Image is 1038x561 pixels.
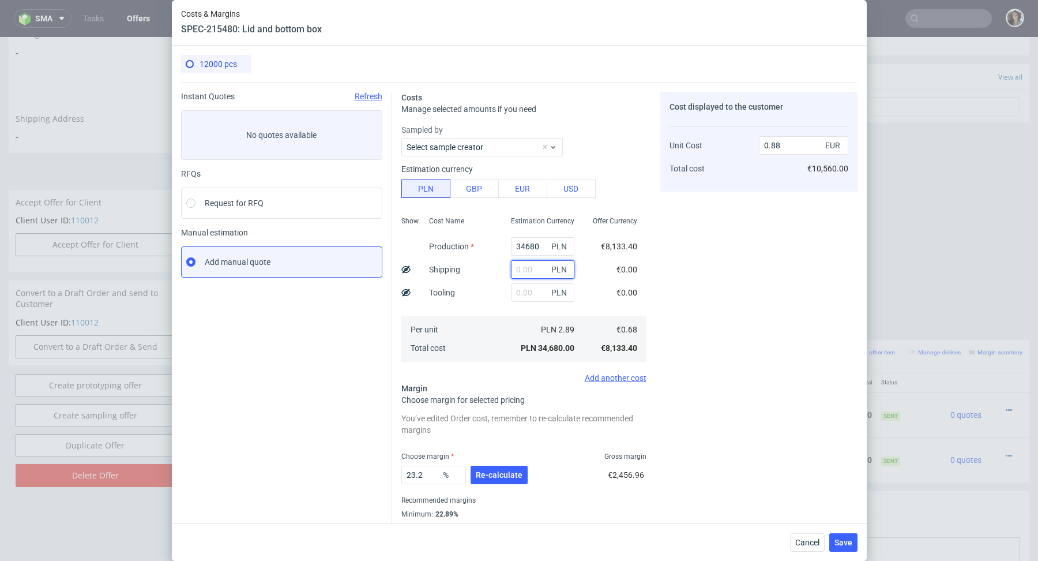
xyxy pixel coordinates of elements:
[511,237,574,256] input: 0.00
[807,164,848,173] span: €10,560.00
[9,244,182,280] div: Convert to a Draft Order and send to Customer
[202,364,259,392] img: ico-item-custom-a8f9c3db6a5631ce2f509e228e8b95abde266dc4376634de7b166047de09ff05.png
[16,178,175,189] p: Client User ID:
[365,406,435,417] span: Lid and bottom box
[950,373,981,383] span: 0 quotes
[401,373,646,383] div: Add another cost
[553,336,603,356] th: Quant.
[511,283,574,302] input: 0.00
[829,533,858,552] button: Save
[401,521,646,535] div: Average :
[780,312,843,319] small: Add custom line item
[800,336,877,356] th: Total
[652,355,729,401] td: €10,000.00
[601,242,637,251] span: €8,133.40
[197,188,356,215] td: Quote Request ID
[401,164,473,174] label: Estimation currency
[197,315,216,324] span: Offer
[553,401,603,446] td: 12000
[411,325,438,334] span: Per unit
[181,92,382,101] div: Instant Quotes
[197,237,356,264] td: Duplicate of (Offer ID)
[197,110,356,139] td: Assumed delivery zipcode
[909,312,961,319] small: Manage dielines
[16,427,175,450] input: Delete Offer
[309,373,336,383] strong: 769126
[365,361,435,372] span: Lid and bottom box
[181,228,382,237] span: Manual estimation
[604,452,646,461] span: Gross margin
[304,336,360,356] th: ID
[9,153,182,178] div: Accept Offer for Client
[401,466,466,484] input: 0.00
[625,34,646,46] span: Tasks
[601,343,637,353] span: €8,133.40
[549,238,572,255] span: PLN
[197,139,356,165] td: Payment
[401,493,646,507] div: Recommended margins
[200,59,237,69] span: 12000 pcs
[729,336,800,356] th: Dependencies
[670,164,705,173] span: Total cost
[998,35,1022,45] a: View all
[471,466,528,484] button: Re-calculate
[365,405,548,441] div: Inter Druk • Custom
[365,386,411,394] span: Source:
[511,260,574,279] input: 0.00
[388,431,411,439] a: CBDE-1
[795,538,819,547] span: Cancel
[197,265,339,278] button: Force CRM resync
[359,140,595,156] button: Single payment (default)
[71,178,99,189] a: 110012
[401,452,454,461] label: Choose margin
[202,409,259,437] img: ico-item-custom-a8f9c3db6a5631ce2f509e228e8b95abde266dc4376634de7b166047de09ff05.png
[652,401,729,446] td: €11,640.00
[498,179,547,198] button: EUR
[627,60,1020,78] input: Type to create new task
[197,215,356,237] td: Reorder
[299,169,308,178] img: Hokodo
[16,196,175,219] button: Accept Offer for Client
[670,102,783,111] span: Cost displayed to the customer
[433,510,458,519] div: 22.89%
[205,256,270,268] span: Add manual quote
[729,401,800,446] td: €0.00
[411,343,446,353] span: Total cost
[401,395,525,405] span: Choose margin for selected pricing
[181,169,382,178] div: RFQs
[608,470,644,480] span: €2,456.96
[181,110,382,160] label: No quotes available
[834,538,852,547] span: Save
[16,397,175,420] a: Duplicate Offer
[190,336,304,356] th: Design
[365,431,411,439] span: Source:
[616,288,637,297] span: €0.00
[790,533,825,552] button: Cancel
[547,179,596,198] button: USD
[401,507,646,521] div: Minimum :
[450,179,499,198] button: GBP
[549,285,572,301] span: PLN
[401,104,536,114] span: Manage selected amounts if you need
[670,141,702,150] span: Unit Cost
[16,337,175,360] a: Create prototyping offer
[476,471,522,479] span: Re-calculate
[603,355,652,401] td: €1.00
[16,94,175,106] span: -
[429,265,460,274] label: Shipping
[367,239,586,255] input: Only numbers
[365,360,548,396] div: Inter Druk • Custom
[16,10,175,21] span: -
[401,124,646,136] label: Sampled by
[823,137,846,154] span: EUR
[9,69,182,95] div: Shipping Address
[849,312,895,319] small: Add other item
[197,21,356,51] td: Locale
[881,375,900,384] span: Sent
[16,298,175,321] input: Convert to a Draft Order & Send
[181,23,322,36] header: SPEC-215480: Lid and bottom box
[603,336,652,356] th: Unit Price
[553,355,603,401] td: 10000
[71,280,99,291] a: 110012
[181,9,322,18] span: Costs & Margins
